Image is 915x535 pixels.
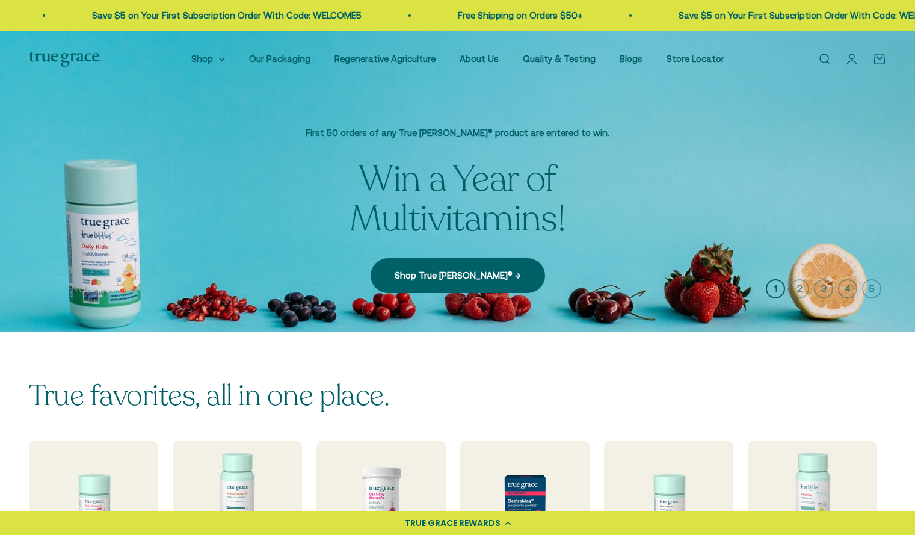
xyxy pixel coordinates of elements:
[814,279,833,298] button: 3
[766,279,785,298] button: 1
[405,517,501,530] div: TRUE GRACE REWARDS
[29,376,389,415] split-lines: True favorites, all in one place.
[620,54,642,64] a: Blogs
[862,279,881,298] button: 5
[523,54,596,64] a: Quality & Testing
[790,279,809,298] button: 2
[838,279,857,298] button: 4
[667,54,724,64] a: Store Locator
[350,155,566,244] split-lines: Win a Year of Multivitamins!
[457,10,581,20] a: Free Shipping on Orders $50+
[91,8,360,23] p: Save $5 on Your First Subscription Order With Code: WELCOME5
[371,258,545,293] a: Shop True [PERSON_NAME]® →
[249,54,310,64] a: Our Packaging
[259,126,656,140] p: First 50 orders of any True [PERSON_NAME]® product are entered to win.
[334,54,436,64] a: Regenerative Agriculture
[191,52,225,66] summary: Shop
[460,54,499,64] a: About Us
